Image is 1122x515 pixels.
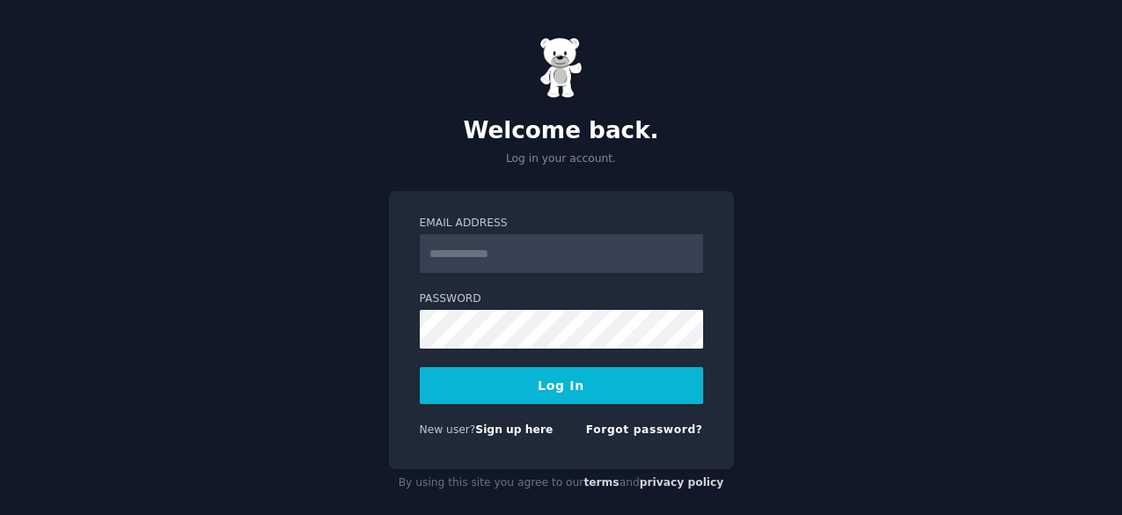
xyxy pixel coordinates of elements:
[420,367,703,404] button: Log In
[420,423,476,436] span: New user?
[583,476,619,489] a: terms
[539,37,583,99] img: Gummy Bear
[420,216,703,232] label: Email Address
[475,423,553,436] a: Sign up here
[389,117,734,145] h2: Welcome back.
[586,423,703,436] a: Forgot password?
[640,476,724,489] a: privacy policy
[420,291,703,307] label: Password
[389,469,734,497] div: By using this site you agree to our and
[389,151,734,167] p: Log in your account.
